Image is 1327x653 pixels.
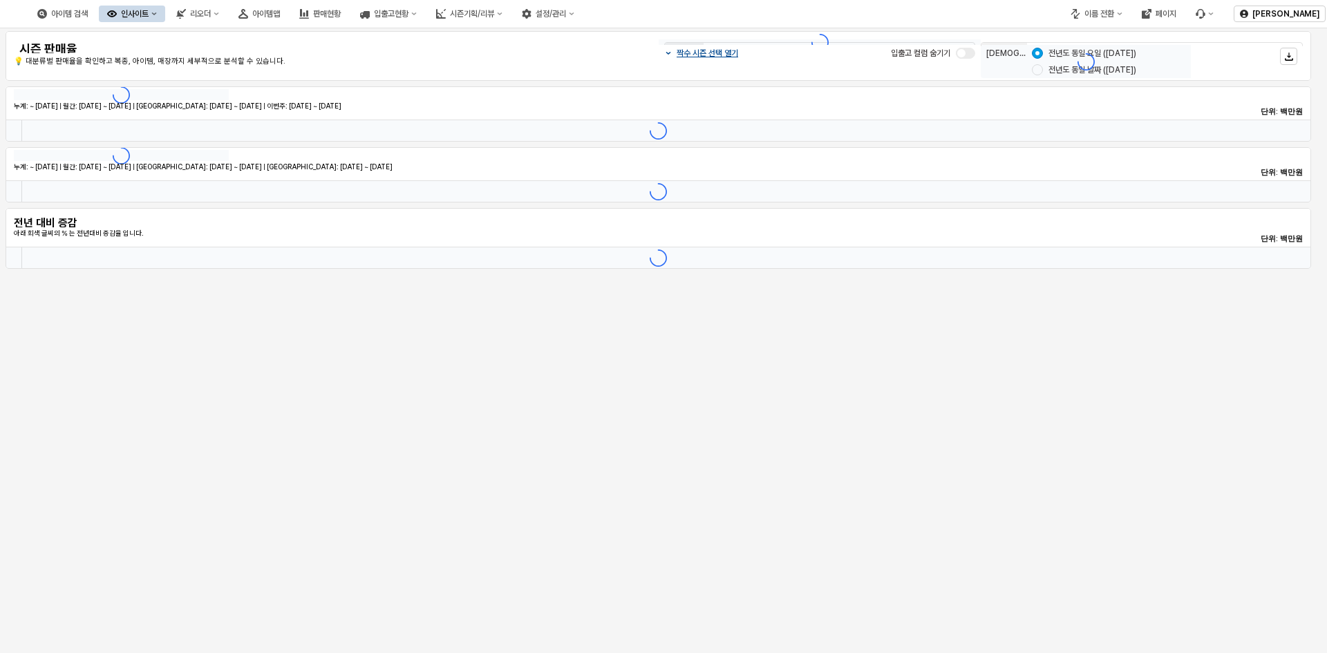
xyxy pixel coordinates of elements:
p: 누계: ~ [DATE] | 월간: [DATE] ~ [DATE] | [GEOGRAPHIC_DATA]: [DATE] ~ [DATE] | 이번주: [DATE] ~ [DATE] [14,101,873,111]
button: 설정/관리 [514,6,583,22]
button: 시즌기획/리뷰 [428,6,511,22]
button: [PERSON_NAME] [1234,6,1326,22]
button: 페이지 [1133,6,1185,22]
font: 입출고현황 [374,9,408,19]
button: 리오더 [168,6,227,22]
p: 아래 회색 글씨의 % 는 전년대비 증감율 입니다. [14,228,873,238]
button: 짝수 시즌 선택 열기 [664,48,738,59]
font: 이름 전환 [1084,9,1114,19]
p: 누계: ~ [DATE] | 월간: [DATE] ~ [DATE] | [GEOGRAPHIC_DATA]: [DATE] ~ [DATE] | [GEOGRAPHIC_DATA]: [DAT... [14,162,873,172]
button: 아이템맵 [230,6,288,22]
button: 입출고현황 [352,6,425,22]
p: 단위: 백만원 [1196,106,1303,117]
font: 아이템맵 [252,9,280,19]
button: 이름 전환 [1062,6,1131,22]
font: 판매현황 [313,9,341,19]
font: 인사이트 [121,9,149,19]
h4: 시즌 판매율 [19,42,545,56]
p: 짝수 시즌 선택 열기 [677,48,738,59]
button: 인사이트 [99,6,165,22]
font: 리오더 [190,9,211,19]
div: 버그 제보 및 기능 개선 요청 [1187,6,1222,22]
font: 아이템 검색 [51,9,88,19]
button: 아이템 검색 [29,6,96,22]
h5: 전년 대비 증감 [14,216,229,230]
font: 설정/관리 [536,9,566,19]
button: 판매현황 [291,6,349,22]
span: 입출고 컬럼 숨기기 [891,48,950,58]
font: 시즌기획/리뷰 [450,9,494,19]
p: 단위: 백만원 [1196,233,1303,245]
font: [PERSON_NAME] [1252,9,1319,19]
font: 페이지 [1156,9,1176,19]
p: 단위: 백만원 [1196,167,1303,178]
p: 💡 대분류별 판매율을 확인하고 복종, 아이템, 매장까지 세부적으로 분석할 수 있습니다. [14,56,551,68]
